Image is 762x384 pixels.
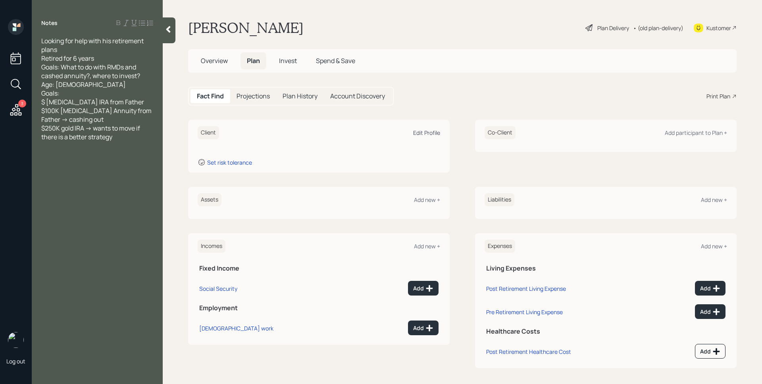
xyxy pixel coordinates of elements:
[700,348,720,355] div: Add
[695,281,725,296] button: Add
[207,159,252,166] div: Set risk tolerance
[201,56,228,65] span: Overview
[706,92,730,100] div: Print Plan
[198,126,219,139] h6: Client
[485,193,514,206] h6: Liabilities
[279,56,297,65] span: Invest
[486,285,566,292] div: Post Retirement Living Expense
[414,196,440,204] div: Add new +
[199,324,273,332] div: [DEMOGRAPHIC_DATA] work
[198,193,221,206] h6: Assets
[199,265,439,272] h5: Fixed Income
[414,242,440,250] div: Add new +
[18,100,26,108] div: 3
[486,265,725,272] h5: Living Expenses
[413,129,440,136] div: Edit Profile
[665,129,727,136] div: Add participant to Plan +
[413,284,433,292] div: Add
[413,324,433,332] div: Add
[247,56,260,65] span: Plan
[408,321,439,335] button: Add
[701,196,727,204] div: Add new +
[316,56,355,65] span: Spend & Save
[198,240,225,253] h6: Incomes
[408,281,439,296] button: Add
[597,24,629,32] div: Plan Delivery
[695,304,725,319] button: Add
[237,92,270,100] h5: Projections
[283,92,317,100] h5: Plan History
[330,92,385,100] h5: Account Discovery
[41,19,58,27] label: Notes
[486,348,571,355] div: Post Retirement Healthcare Cost
[486,328,725,335] h5: Healthcare Costs
[188,19,304,36] h1: [PERSON_NAME]
[706,24,731,32] div: Kustomer
[197,92,224,100] h5: Fact Find
[701,242,727,250] div: Add new +
[199,304,439,312] h5: Employment
[633,24,683,32] div: • (old plan-delivery)
[41,36,153,141] span: Looking for help with his retirement plans Retired for 6 years Goals: What to do with RMDs and ca...
[485,240,515,253] h6: Expenses
[199,285,237,292] div: Social Security
[485,126,516,139] h6: Co-Client
[8,332,24,348] img: james-distasi-headshot.png
[695,344,725,359] button: Add
[700,308,720,316] div: Add
[486,308,563,316] div: Pre Retirement Living Expense
[6,357,25,365] div: Log out
[700,284,720,292] div: Add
